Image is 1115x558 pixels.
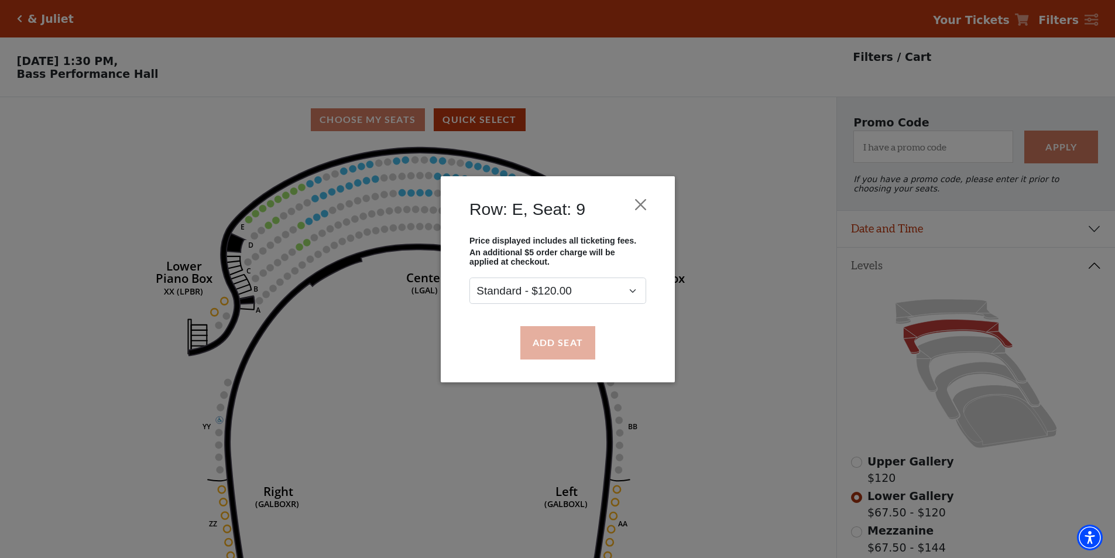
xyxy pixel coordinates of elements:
[469,235,646,245] p: Price displayed includes all ticketing fees.
[520,326,595,359] button: Add Seat
[469,199,585,219] h4: Row: E, Seat: 9
[469,248,646,266] p: An additional $5 order charge will be applied at checkout.
[629,193,651,215] button: Close
[1077,525,1103,550] div: Accessibility Menu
